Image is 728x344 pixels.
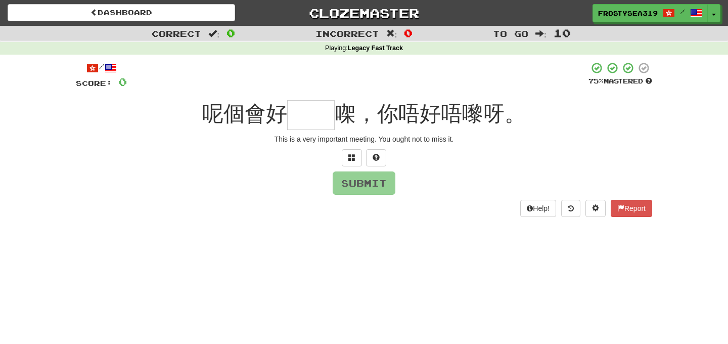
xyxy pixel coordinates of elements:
button: Help! [520,200,556,217]
span: : [208,29,219,38]
span: 0 [404,27,413,39]
div: Mastered [588,77,652,86]
div: This is a very important meeting. You ought not to miss it. [76,134,652,144]
a: Dashboard [8,4,235,21]
span: Incorrect [315,28,379,38]
button: Single letter hint - you only get 1 per sentence and score half the points! alt+h [366,149,386,166]
a: FrostySea319 / [593,4,708,22]
button: Report [611,200,652,217]
span: FrostySea319 [598,9,658,18]
span: 75 % [588,77,604,85]
span: : [386,29,397,38]
strong: Legacy Fast Track [348,45,403,52]
span: 0 [226,27,235,39]
span: : [535,29,547,38]
span: Correct [152,28,201,38]
span: 㗎，你唔好唔嚟呀。 [335,102,526,125]
button: Switch sentence to multiple choice alt+p [342,149,362,166]
span: To go [493,28,528,38]
span: 呢個會好 [202,102,287,125]
span: 0 [118,75,127,88]
a: Clozemaster [250,4,478,22]
button: Submit [333,171,395,195]
div: / [76,62,127,74]
button: Round history (alt+y) [561,200,580,217]
span: Score: [76,79,112,88]
span: / [680,8,685,15]
span: 10 [554,27,571,39]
